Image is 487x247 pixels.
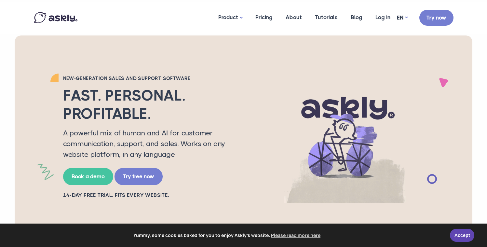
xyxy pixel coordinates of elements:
a: Try now [419,10,453,26]
a: learn more about cookies [270,230,321,240]
img: AI multilingual chat [242,75,447,203]
a: Pricing [249,2,279,33]
a: Tutorials [308,2,344,33]
a: Accept [450,229,474,242]
a: Blog [344,2,369,33]
a: Try free now [115,168,163,185]
span: Yummy, some cookies baked for you to enjoy Askly's website. [9,230,445,240]
a: EN [397,13,408,22]
h2: 14-day free trial. Fits every website. [63,192,232,199]
img: Askly [34,12,77,23]
a: Book a demo [63,168,113,185]
a: About [279,2,308,33]
h2: New-generation sales and support software [63,75,232,82]
a: Product [212,2,249,34]
h2: Fast. Personal. Profitable. [63,87,232,122]
a: Log in [369,2,397,33]
p: A powerful mix of human and AI for customer communication, support, and sales. Works on any websi... [63,128,232,160]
